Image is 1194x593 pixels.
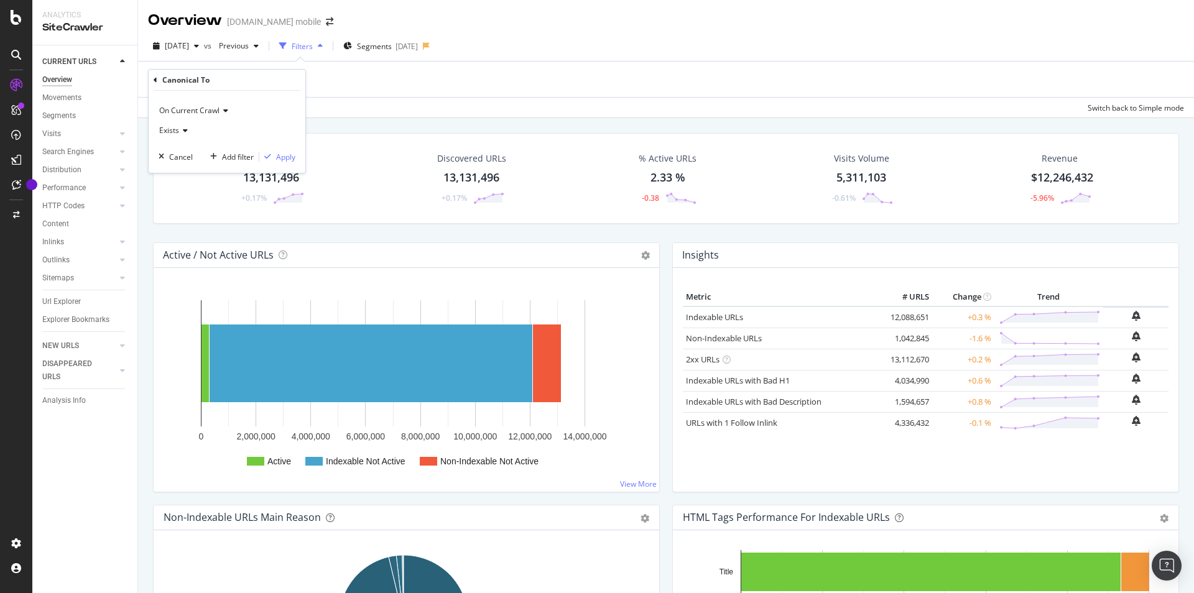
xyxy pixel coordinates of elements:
[159,125,179,136] span: Exists
[42,127,61,140] div: Visits
[42,21,127,35] div: SiteCrawler
[214,40,249,51] span: Previous
[326,456,405,466] text: Indexable Not Active
[274,36,328,56] button: Filters
[42,236,116,249] a: Inlinks
[882,391,932,412] td: 1,594,657
[214,36,264,56] button: Previous
[882,328,932,349] td: 1,042,845
[42,109,76,122] div: Segments
[292,41,313,52] div: Filters
[42,145,94,159] div: Search Engines
[154,150,193,163] button: Cancel
[42,313,129,326] a: Explorer Bookmarks
[148,10,222,31] div: Overview
[882,412,932,433] td: 4,336,432
[440,456,539,466] text: Non-Indexable Not Active
[508,431,552,441] text: 12,000,000
[162,75,210,85] div: Canonical To
[42,10,127,21] div: Analytics
[686,417,777,428] a: URLs with 1 Follow Inlink
[42,91,129,104] a: Movements
[148,36,204,56] button: [DATE]
[42,339,79,352] div: NEW URLS
[42,394,129,407] a: Analysis Info
[42,127,116,140] a: Visits
[42,55,96,68] div: CURRENT URLS
[42,145,116,159] a: Search Engines
[453,431,497,441] text: 10,000,000
[1088,103,1184,113] div: Switch back to Simple mode
[650,170,685,186] div: 2.33 %
[1132,374,1141,384] div: bell-plus
[396,41,418,52] div: [DATE]
[241,193,267,203] div: +0.17%
[236,431,275,441] text: 2,000,000
[686,354,720,365] a: 2xx URLs
[639,152,696,165] div: % Active URLs
[1031,170,1093,185] span: $12,246,432
[720,568,734,576] text: Title
[932,328,994,349] td: -1.6 %
[42,357,105,384] div: DISAPPEARED URLS
[326,17,333,26] div: arrow-right-arrow-left
[686,396,821,407] a: Indexable URLs with Bad Description
[1083,98,1184,117] button: Switch back to Simple mode
[205,150,254,163] button: Add filter
[1132,311,1141,321] div: bell-plus
[932,412,994,433] td: -0.1 %
[563,431,606,441] text: 14,000,000
[26,179,37,190] div: Tooltip anchor
[932,349,994,370] td: +0.2 %
[259,150,295,163] button: Apply
[243,170,299,186] div: 13,131,496
[276,152,295,162] div: Apply
[42,339,116,352] a: NEW URLS
[42,163,116,177] a: Distribution
[686,375,790,386] a: Indexable URLs with Bad H1
[165,40,189,51] span: 2025 Aug. 1st
[882,306,932,328] td: 12,088,651
[42,218,69,231] div: Content
[1132,352,1141,362] div: bell-plus
[620,479,657,489] a: View More
[169,152,193,162] div: Cancel
[686,333,762,344] a: Non-Indexable URLs
[882,349,932,370] td: 13,112,670
[443,170,499,186] div: 13,131,496
[42,295,81,308] div: Url Explorer
[994,288,1103,306] th: Trend
[42,200,85,213] div: HTTP Codes
[42,357,116,384] a: DISAPPEARED URLS
[42,163,81,177] div: Distribution
[42,295,129,308] a: Url Explorer
[1030,193,1054,203] div: -5.96%
[1152,551,1182,581] div: Open Intercom Messenger
[346,431,385,441] text: 6,000,000
[199,431,204,441] text: 0
[292,431,330,441] text: 4,000,000
[442,193,467,203] div: +0.17%
[683,288,882,306] th: Metric
[42,218,129,231] a: Content
[437,152,506,165] div: Discovered URLs
[932,391,994,412] td: +0.8 %
[42,182,116,195] a: Performance
[42,313,109,326] div: Explorer Bookmarks
[641,514,649,523] div: gear
[686,311,743,323] a: Indexable URLs
[42,394,86,407] div: Analysis Info
[932,288,994,306] th: Change
[164,288,644,482] svg: A chart.
[832,193,856,203] div: -0.61%
[159,105,220,116] span: On Current Crawl
[338,36,423,56] button: Segments[DATE]
[834,152,889,165] div: Visits Volume
[42,73,129,86] a: Overview
[882,288,932,306] th: # URLS
[42,272,116,285] a: Sitemaps
[42,254,116,267] a: Outlinks
[42,182,86,195] div: Performance
[683,511,890,523] div: HTML Tags Performance for Indexable URLs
